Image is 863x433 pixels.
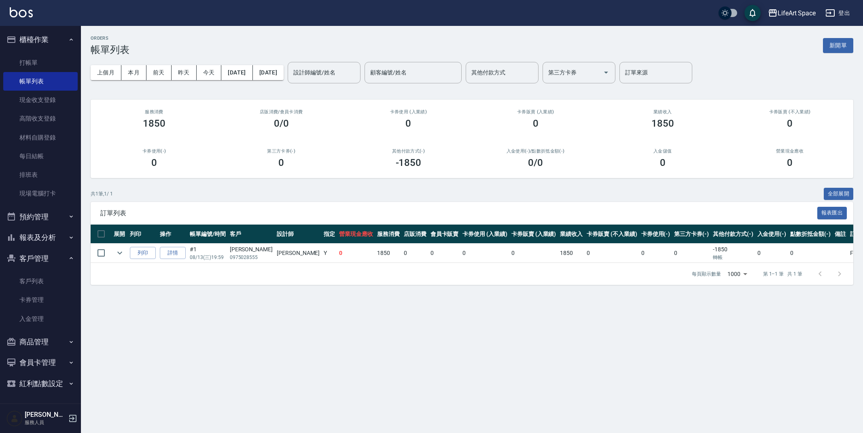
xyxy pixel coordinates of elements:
button: 紅利點數設定 [3,373,78,394]
p: 轉帳 [713,254,753,261]
h3: 0 [660,157,666,168]
a: 排班表 [3,166,78,184]
th: 操作 [158,225,188,244]
h2: 入金儲值 [609,149,717,154]
h2: 卡券使用 (入業績) [354,109,462,115]
th: 帳單編號/時間 [188,225,228,244]
th: 第三方卡券(-) [672,225,711,244]
th: 會員卡販賣 [428,225,461,244]
button: expand row [114,247,126,259]
p: 0975028555 [230,254,273,261]
th: 卡券販賣 (不入業績) [585,225,639,244]
p: 服務人員 [25,419,66,426]
th: 列印 [128,225,158,244]
a: 新開單 [823,41,853,49]
button: 商品管理 [3,331,78,352]
h3: 服務消費 [100,109,208,115]
button: 登出 [822,6,853,21]
button: 上個月 [91,65,121,80]
h3: 1850 [651,118,674,129]
a: 入金管理 [3,310,78,328]
th: 展開 [112,225,128,244]
button: save [744,5,761,21]
td: 0 [639,244,672,263]
button: [DATE] [221,65,252,80]
button: [DATE] [253,65,284,80]
button: 今天 [197,65,222,80]
button: 櫃檯作業 [3,29,78,50]
div: 1000 [724,263,750,285]
h2: 入金使用(-) /點數折抵金額(-) [481,149,589,154]
h3: 0/0 [274,118,289,129]
td: 0 [672,244,711,263]
td: 0 [509,244,558,263]
th: 營業現金應收 [337,225,375,244]
h3: 0 [787,118,793,129]
button: 昨天 [172,65,197,80]
img: Person [6,410,23,427]
button: 全部展開 [824,188,854,200]
button: 報表及分析 [3,227,78,248]
h3: 0 [405,118,411,129]
h2: 店販消費 /會員卡消費 [227,109,335,115]
button: 前天 [146,65,172,80]
th: 點數折抵金額(-) [788,225,833,244]
img: Logo [10,7,33,17]
th: 卡券販賣 (入業績) [509,225,558,244]
button: 預約管理 [3,206,78,227]
h2: 卡券使用(-) [100,149,208,154]
a: 帳單列表 [3,72,78,91]
td: 0 [337,244,375,263]
th: 卡券使用(-) [639,225,672,244]
th: 服務消費 [375,225,402,244]
h2: 卡券販賣 (入業績) [481,109,589,115]
th: 設計師 [275,225,322,244]
th: 卡券使用 (入業績) [460,225,509,244]
td: Y [322,244,337,263]
td: 0 [585,244,639,263]
button: Open [600,66,613,79]
h3: 0 /0 [528,157,543,168]
button: LifeArt Space [765,5,819,21]
a: 每日結帳 [3,147,78,166]
th: 其他付款方式(-) [711,225,755,244]
button: 客戶管理 [3,248,78,269]
a: 材料自購登錄 [3,128,78,147]
p: 每頁顯示數量 [692,270,721,278]
a: 卡券管理 [3,291,78,309]
th: 指定 [322,225,337,244]
button: 新開單 [823,38,853,53]
a: 報表匯出 [817,209,847,216]
h2: 其他付款方式(-) [354,149,462,154]
h3: 0 [278,157,284,168]
td: #1 [188,244,228,263]
a: 高階收支登錄 [3,109,78,128]
td: 0 [788,244,833,263]
h2: 第三方卡券(-) [227,149,335,154]
h3: -1850 [396,157,422,168]
th: 備註 [833,225,848,244]
th: 店販消費 [402,225,428,244]
button: 報表匯出 [817,207,847,219]
button: 列印 [130,247,156,259]
td: [PERSON_NAME] [275,244,322,263]
button: 會員卡管理 [3,352,78,373]
h2: ORDERS [91,36,129,41]
p: 第 1–1 筆 共 1 筆 [763,270,802,278]
a: 打帳單 [3,53,78,72]
button: 本月 [121,65,146,80]
div: [PERSON_NAME] [230,245,273,254]
h3: 0 [151,157,157,168]
td: -1850 [711,244,755,263]
h3: 0 [533,118,539,129]
th: 入金使用(-) [755,225,789,244]
h3: 1850 [143,118,165,129]
h2: 業績收入 [609,109,717,115]
h3: 0 [787,157,793,168]
h3: 帳單列表 [91,44,129,55]
a: 現場電腦打卡 [3,184,78,203]
td: 0 [460,244,509,263]
p: 08/13 (三) 19:59 [190,254,226,261]
td: 1850 [558,244,585,263]
a: 詳情 [160,247,186,259]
